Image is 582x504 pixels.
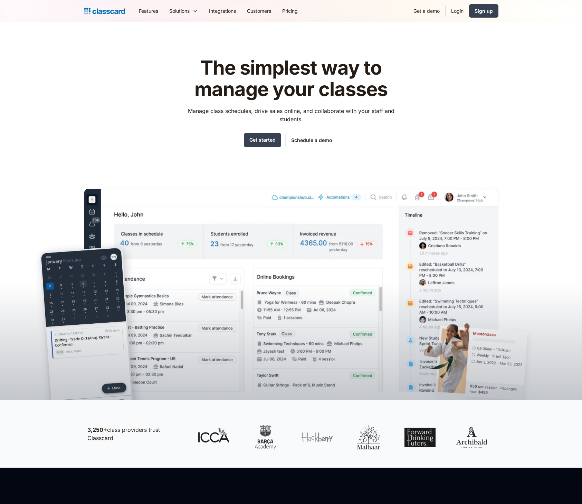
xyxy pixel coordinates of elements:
div: Sign up [475,7,493,15]
a: home [84,6,125,16]
a: Customers [241,3,277,19]
a: Pricing [277,3,303,19]
p: class providers trust Classcard [87,426,184,442]
a: Sign up [469,4,498,18]
a: Get a demo [408,3,445,19]
div: Solutions [164,3,203,19]
a: Schedule a demo [285,133,338,147]
a: Get started [244,133,281,147]
a: Login [446,3,469,19]
strong: 3,250+ [87,426,107,433]
h1: The simplest way to manage your classes [181,57,401,100]
a: Features [133,3,164,19]
div: Solutions [169,7,190,15]
a: Integrations [203,3,241,19]
p: Manage class schedules, drive sales online, and collaborate with your staff and students. [181,107,401,123]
